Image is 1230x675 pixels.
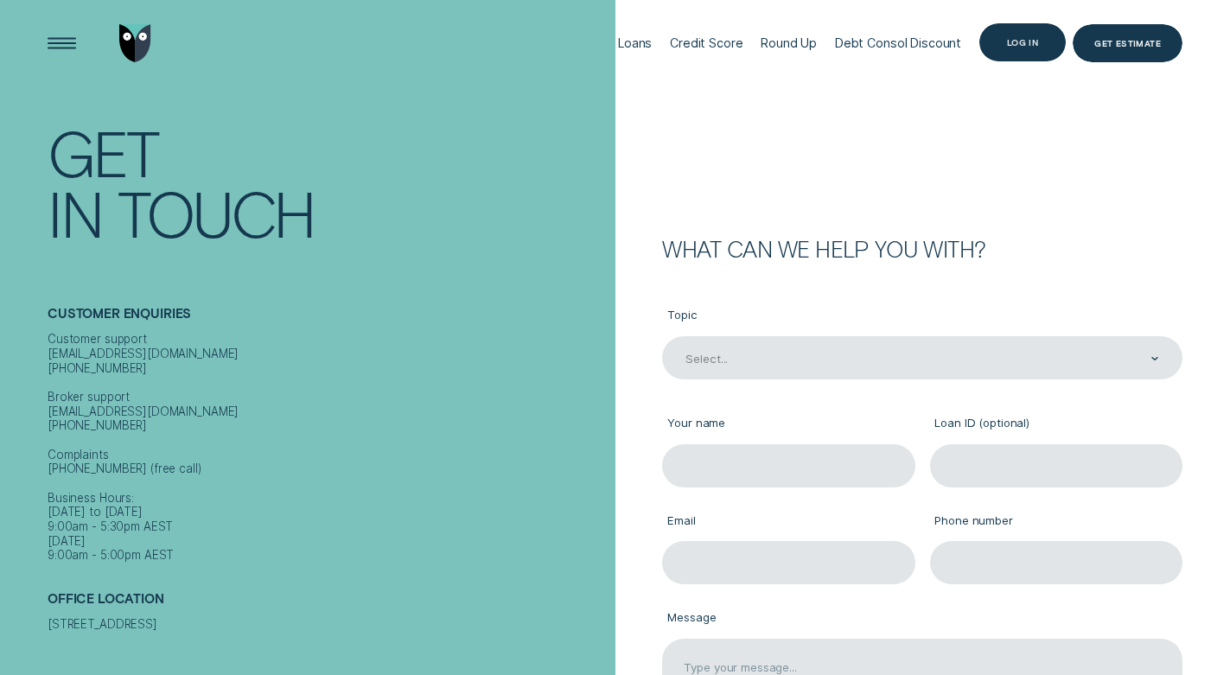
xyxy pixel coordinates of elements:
div: Customer support [EMAIL_ADDRESS][DOMAIN_NAME] [PHONE_NUMBER] Broker support [EMAIL_ADDRESS][DOMAI... [48,332,608,563]
label: Topic [662,296,1182,336]
div: Touch [118,182,315,243]
div: Loans [618,35,652,50]
div: Select... [685,352,728,366]
label: Loan ID (optional) [930,404,1182,444]
div: Log in [1007,39,1038,47]
h2: Customer Enquiries [48,306,608,332]
button: Open Menu [42,24,81,63]
a: Get Estimate [1073,24,1182,63]
h2: Office Location [48,591,608,617]
label: Your name [662,404,915,444]
label: Phone number [930,501,1182,541]
label: Message [662,599,1182,639]
button: Log in [979,23,1066,62]
h1: Get In Touch [48,122,608,243]
img: Wisr [119,24,151,63]
h2: What can we help you with? [662,238,1182,259]
div: Get [48,122,158,182]
div: Credit Score [670,35,742,50]
div: In [48,182,102,243]
div: [STREET_ADDRESS] [48,617,608,632]
div: Round Up [761,35,817,50]
label: Email [662,501,915,541]
div: Debt Consol Discount [835,35,961,50]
